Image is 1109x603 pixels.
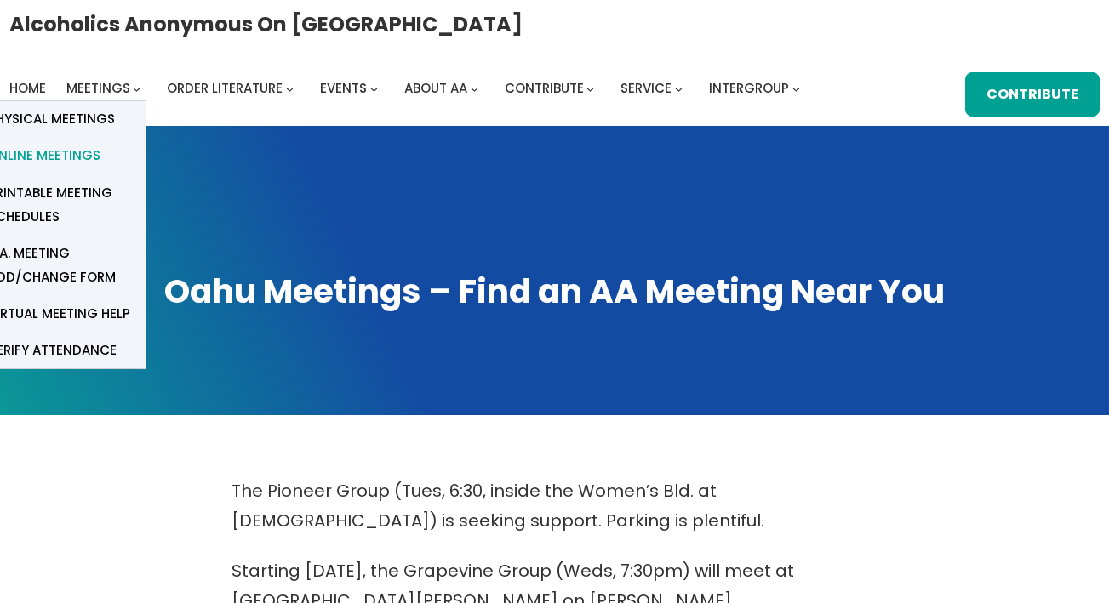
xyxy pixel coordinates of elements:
span: Events [320,79,367,97]
a: About AA [404,77,467,100]
button: Meetings submenu [133,84,140,92]
button: Contribute submenu [586,84,594,92]
a: Meetings [66,77,130,100]
span: Service [620,79,672,97]
span: Home [9,79,46,97]
a: Alcoholics Anonymous on [GEOGRAPHIC_DATA] [9,6,523,43]
span: Order Literature [167,79,283,97]
span: Contribute [505,79,584,97]
button: About AA submenu [471,84,478,92]
span: About AA [404,79,467,97]
a: Contribute [505,77,584,100]
button: Events submenu [370,84,378,92]
a: Contribute [965,72,1100,117]
button: Service submenu [675,84,683,92]
nav: Intergroup [9,77,806,100]
button: Order Literature submenu [286,84,294,92]
span: Intergroup [709,79,789,97]
button: Intergroup submenu [792,84,800,92]
span: Meetings [66,79,130,97]
a: Home [9,77,46,100]
a: Service [620,77,672,100]
a: Intergroup [709,77,789,100]
p: The Pioneer Group (Tues, 6:30, inside the Women’s Bld. at [DEMOGRAPHIC_DATA]) is seeking support.... [232,476,878,536]
a: Events [320,77,367,100]
h1: Oahu Meetings – Find an AA Meeting Near You [17,269,1092,314]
